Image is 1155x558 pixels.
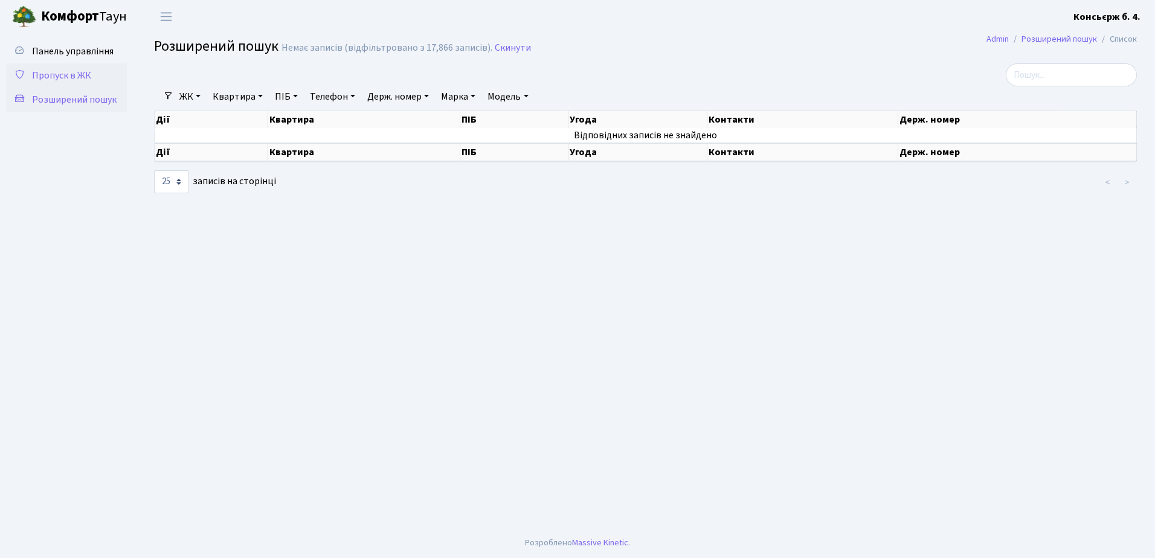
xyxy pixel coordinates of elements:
[898,111,1137,128] th: Держ. номер
[1073,10,1141,24] a: Консьєрж б. 4.
[568,143,707,161] th: Угода
[1021,33,1097,45] a: Розширений пошук
[155,111,268,128] th: Дії
[1006,63,1137,86] input: Пошук...
[154,36,278,57] span: Розширений пошук
[525,536,630,550] div: Розроблено .
[155,128,1137,143] td: Відповідних записів не знайдено
[41,7,99,26] b: Комфорт
[1097,33,1137,46] li: Список
[460,111,568,128] th: ПІБ
[268,111,460,128] th: Квартира
[6,63,127,88] a: Пропуск в ЖК
[151,7,181,27] button: Переключити навігацію
[568,111,707,128] th: Угода
[175,86,205,107] a: ЖК
[986,33,1009,45] a: Admin
[436,86,480,107] a: Марка
[6,39,127,63] a: Панель управління
[155,143,268,161] th: Дії
[154,170,189,193] select: записів на сторінці
[968,27,1155,52] nav: breadcrumb
[268,143,460,161] th: Квартира
[12,5,36,29] img: logo.png
[282,42,492,54] div: Немає записів (відфільтровано з 17,866 записів).
[32,45,114,58] span: Панель управління
[898,143,1137,161] th: Держ. номер
[32,93,117,106] span: Розширений пошук
[41,7,127,27] span: Таун
[32,69,91,82] span: Пропуск в ЖК
[270,86,303,107] a: ПІБ
[495,42,531,54] a: Скинути
[154,170,276,193] label: записів на сторінці
[362,86,434,107] a: Держ. номер
[460,143,568,161] th: ПІБ
[6,88,127,112] a: Розширений пошук
[483,86,533,107] a: Модель
[208,86,268,107] a: Квартира
[305,86,360,107] a: Телефон
[572,536,628,549] a: Massive Kinetic
[707,111,898,128] th: Контакти
[707,143,898,161] th: Контакти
